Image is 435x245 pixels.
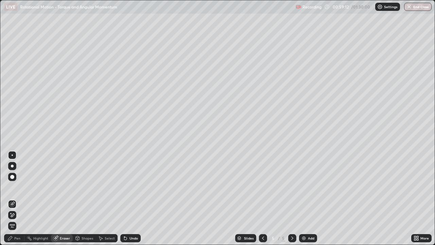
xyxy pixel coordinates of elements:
div: Select [105,236,115,240]
span: Erase all [8,224,16,228]
button: End Class [404,3,432,11]
p: Rotational Motion - Torque and Angular Momentum [20,4,117,10]
div: Slides [244,236,254,240]
div: Shapes [82,236,93,240]
div: / [278,236,280,240]
img: class-settings-icons [377,4,383,10]
div: Undo [129,236,138,240]
img: recording.375f2c34.svg [296,4,301,10]
div: Pen [14,236,20,240]
img: end-class-cross [406,4,412,10]
div: More [420,236,429,240]
p: LIVE [6,4,15,10]
p: Recording [302,4,321,10]
p: Settings [384,5,397,9]
div: 5 [270,236,277,240]
div: Add [308,236,314,240]
div: Eraser [60,236,70,240]
div: 5 [281,235,285,241]
img: add-slide-button [301,235,307,241]
div: Highlight [33,236,48,240]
